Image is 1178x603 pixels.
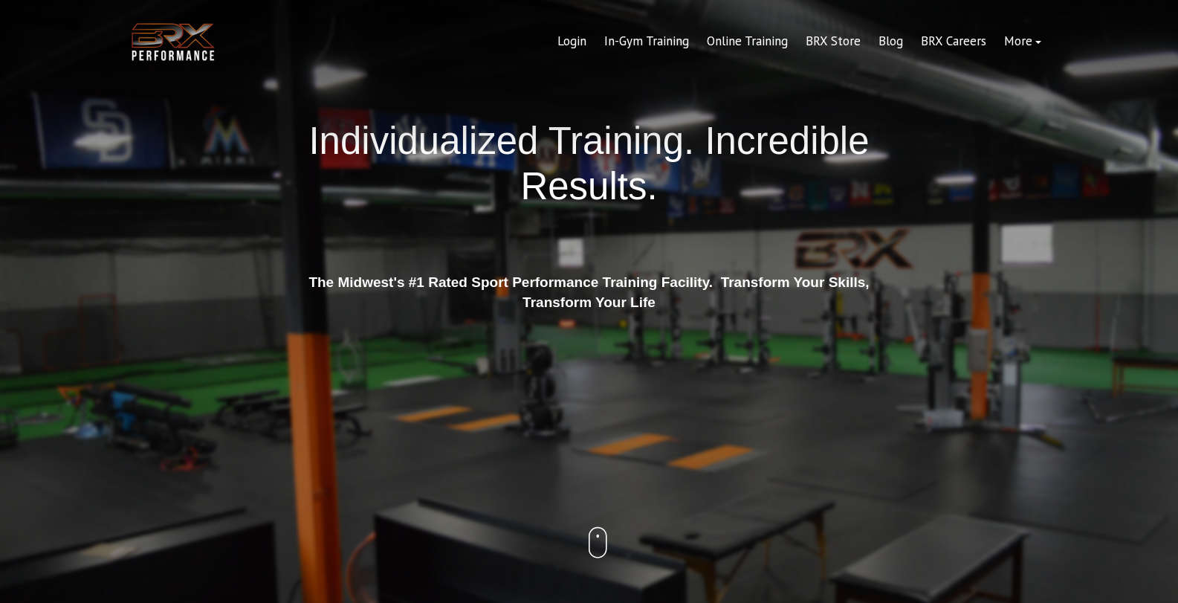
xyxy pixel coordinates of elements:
[308,274,869,310] strong: The Midwest's #1 Rated Sport Performance Training Facility. Transform Your Skills, Transform Your...
[797,24,870,59] a: BRX Store
[698,24,797,59] a: Online Training
[548,24,595,59] a: Login
[870,24,912,59] a: Blog
[595,24,698,59] a: In-Gym Training
[303,118,876,255] h1: Individualized Training. Incredible Results.
[129,19,218,65] img: BRX Transparent Logo-2
[912,24,995,59] a: BRX Careers
[548,24,1050,59] div: Navigation Menu
[995,24,1050,59] a: More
